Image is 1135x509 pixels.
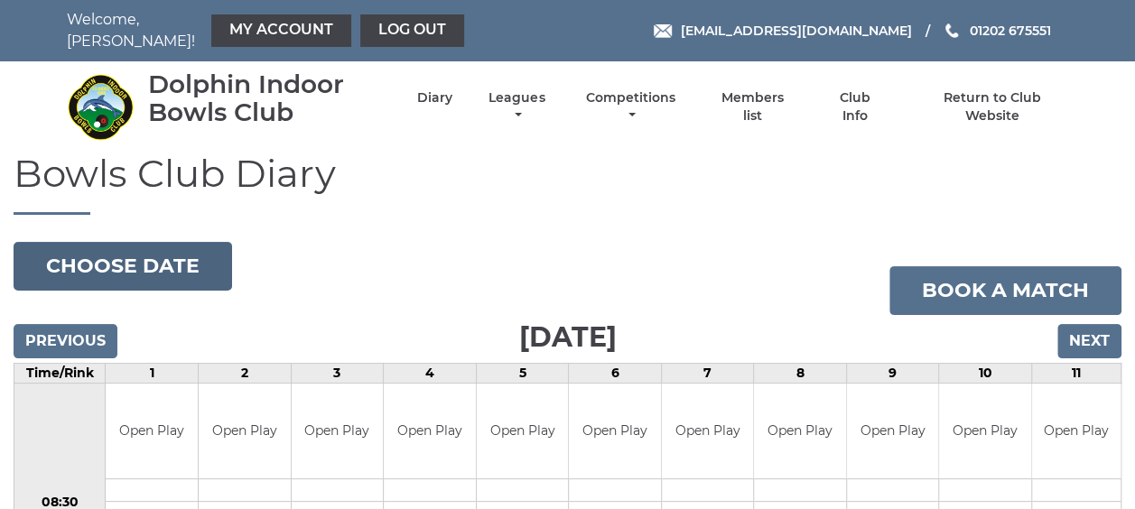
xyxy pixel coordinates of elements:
[291,364,384,384] td: 3
[477,384,569,478] td: Open Play
[939,364,1032,384] td: 10
[916,89,1068,125] a: Return to Club Website
[67,73,135,141] img: Dolphin Indoor Bowls Club
[14,364,106,384] td: Time/Rink
[943,21,1050,41] a: Phone us 01202 675551
[199,384,291,478] td: Open Play
[969,23,1050,39] span: 01202 675551
[476,364,569,384] td: 5
[1032,384,1121,478] td: Open Play
[889,266,1121,315] a: Book a match
[569,384,661,478] td: Open Play
[826,89,885,125] a: Club Info
[847,384,939,478] td: Open Play
[199,364,292,384] td: 2
[654,21,911,41] a: Email [EMAIL_ADDRESS][DOMAIN_NAME]
[654,24,672,38] img: Email
[106,384,198,478] td: Open Play
[67,9,469,52] nav: Welcome, [PERSON_NAME]!
[211,14,351,47] a: My Account
[292,384,384,478] td: Open Play
[384,364,477,384] td: 4
[484,89,549,125] a: Leagues
[939,384,1031,478] td: Open Play
[754,384,846,478] td: Open Play
[680,23,911,39] span: [EMAIL_ADDRESS][DOMAIN_NAME]
[1057,324,1121,358] input: Next
[360,14,464,47] a: Log out
[1031,364,1121,384] td: 11
[581,89,680,125] a: Competitions
[754,364,847,384] td: 8
[662,384,754,478] td: Open Play
[14,324,117,358] input: Previous
[846,364,939,384] td: 9
[711,89,794,125] a: Members list
[945,23,958,38] img: Phone us
[14,153,1121,215] h1: Bowls Club Diary
[106,364,199,384] td: 1
[14,242,232,291] button: Choose date
[569,364,662,384] td: 6
[148,70,386,126] div: Dolphin Indoor Bowls Club
[384,384,476,478] td: Open Play
[661,364,754,384] td: 7
[417,89,452,106] a: Diary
